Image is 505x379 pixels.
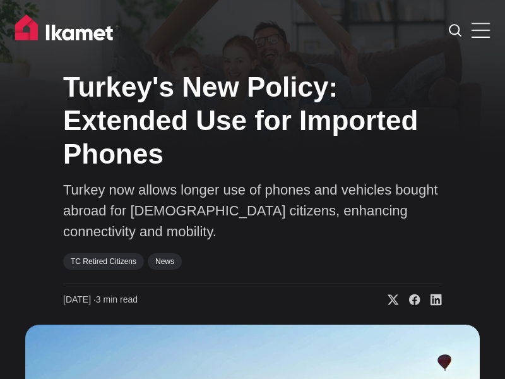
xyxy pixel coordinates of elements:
img: Ikamet home [15,15,119,46]
a: Share on Facebook [399,294,420,306]
a: TC Retired Citizens [63,253,144,270]
a: Share on X [377,294,399,306]
h1: Turkey's New Policy: Extended Use for Imported Phones [63,71,442,171]
span: [DATE] ∙ [63,294,96,304]
time: 3 min read [63,294,138,306]
a: Share on Linkedin [420,294,442,306]
a: News [148,253,182,270]
p: Turkey now allows longer use of phones and vehicles bought abroad for [DEMOGRAPHIC_DATA] citizens... [63,179,442,242]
